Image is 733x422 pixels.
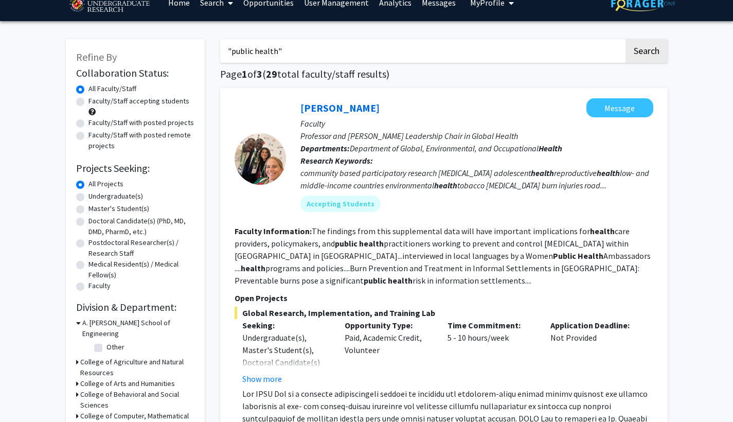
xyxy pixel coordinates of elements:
[241,263,265,273] b: health
[590,226,615,236] b: health
[76,67,194,79] h2: Collaboration Status:
[597,168,620,178] b: health
[257,67,262,80] span: 3
[88,280,111,291] label: Faculty
[350,143,562,153] span: Department of Global, Environmental, and Occupational
[543,319,646,385] div: Not Provided
[235,307,653,319] span: Global Research, Implementation, and Training Lab
[80,389,194,411] h3: College of Behavioral and Social Sciences
[76,301,194,313] h2: Division & Department:
[220,68,668,80] h1: Page of ( total faculty/staff results)
[550,319,638,331] p: Application Deadline:
[300,117,653,130] p: Faculty
[88,191,143,202] label: Undergraduate(s)
[88,179,123,189] label: All Projects
[8,376,44,414] iframe: Chat
[434,180,457,190] b: health
[539,143,562,153] b: Health
[88,237,194,259] label: Postdoctoral Researcher(s) / Research Staff
[80,357,194,378] h3: College of Agriculture and Natural Resources
[448,319,535,331] p: Time Commitment:
[76,50,117,63] span: Refine By
[76,162,194,174] h2: Projects Seeking:
[359,238,384,249] b: health
[300,143,350,153] b: Departments:
[88,203,149,214] label: Master's Student(s)
[88,96,189,107] label: Faculty/Staff accepting students
[235,226,312,236] b: Faculty Information:
[88,216,194,237] label: Doctoral Candidate(s) (PhD, MD, DMD, PharmD, etc.)
[300,155,373,166] b: Research Keywords:
[531,168,554,178] b: health
[335,238,357,249] b: public
[242,319,330,331] p: Seeking:
[388,275,413,286] b: health
[553,251,576,261] b: Public
[300,101,380,114] a: [PERSON_NAME]
[345,319,432,331] p: Opportunity Type:
[440,319,543,385] div: 5 - 10 hours/week
[235,292,653,304] p: Open Projects
[220,39,624,63] input: Search Keywords
[300,130,653,142] p: Professor and [PERSON_NAME] Leadership Chair in Global Health
[300,167,653,191] div: community based participatory research [MEDICAL_DATA] adolescent reproductive low- and middle-inc...
[235,226,651,286] fg-read-more: The findings from this supplemental data will have important implications for care providers, pol...
[364,275,386,286] b: public
[80,378,175,389] h3: College of Arts and Humanities
[242,67,247,80] span: 1
[88,259,194,280] label: Medical Resident(s) / Medical Fellow(s)
[578,251,603,261] b: Health
[625,39,668,63] button: Search
[106,342,124,353] label: Other
[337,319,440,385] div: Paid, Academic Credit, Volunteer
[88,83,136,94] label: All Faculty/Staff
[586,98,653,117] button: Message Heather Wipfli
[266,67,277,80] span: 29
[242,373,282,385] button: Show more
[82,318,194,339] h3: A. [PERSON_NAME] School of Engineering
[88,130,194,151] label: Faculty/Staff with posted remote projects
[300,196,381,212] mat-chip: Accepting Students
[88,117,194,128] label: Faculty/Staff with posted projects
